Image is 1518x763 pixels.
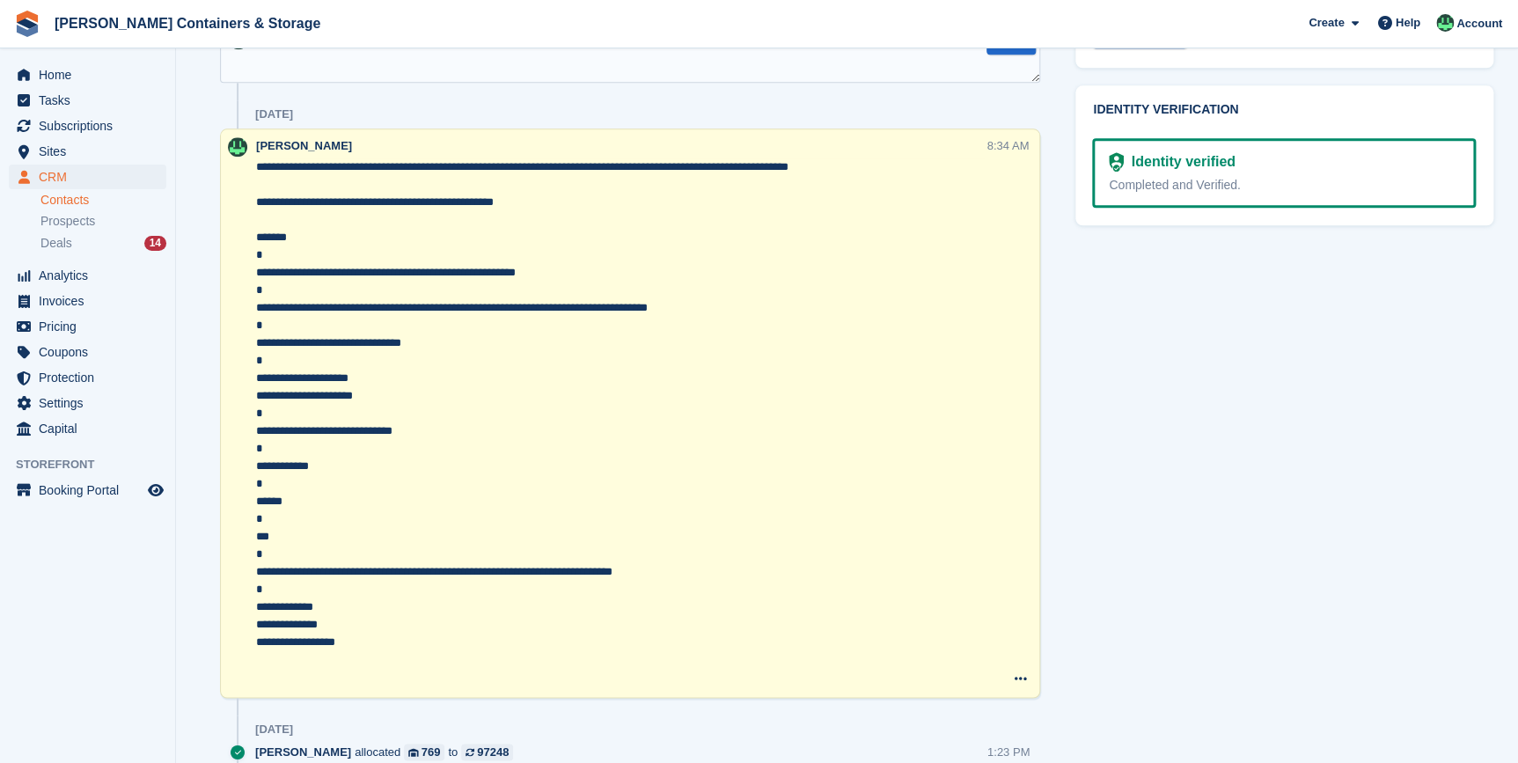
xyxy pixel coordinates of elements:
div: 8:34 AM [986,137,1029,154]
a: menu [9,391,166,415]
div: Identity verified [1124,151,1235,172]
span: Create [1309,14,1344,32]
div: 14 [144,236,166,251]
a: menu [9,416,166,441]
a: 97248 [461,744,513,760]
span: Deals [40,235,72,252]
a: menu [9,139,166,164]
span: Account [1456,15,1502,33]
span: Home [39,62,144,87]
span: CRM [39,165,144,189]
span: Pricing [39,314,144,339]
span: Protection [39,365,144,390]
span: Analytics [39,263,144,288]
span: Settings [39,391,144,415]
a: Deals 14 [40,234,166,253]
img: Arjun Preetham [228,137,247,157]
a: Contacts [40,192,166,209]
span: Coupons [39,340,144,364]
img: Arjun Preetham [1436,14,1454,32]
span: Sites [39,139,144,164]
span: Invoices [39,289,144,313]
span: [PERSON_NAME] [255,744,351,760]
h2: Identity verification [1093,103,1476,117]
a: menu [9,340,166,364]
a: Prospects [40,212,166,231]
span: Storefront [16,456,175,473]
span: Prospects [40,213,95,230]
div: allocated to [255,744,522,760]
a: menu [9,365,166,390]
div: Completed and Verified. [1109,176,1459,194]
a: menu [9,289,166,313]
a: 769 [404,744,444,760]
a: menu [9,165,166,189]
span: Tasks [39,88,144,113]
div: 769 [422,744,441,760]
span: Booking Portal [39,478,144,503]
a: menu [9,263,166,288]
a: menu [9,114,166,138]
span: Subscriptions [39,114,144,138]
a: menu [9,314,166,339]
div: 1:23 PM [987,744,1030,760]
span: Capital [39,416,144,441]
div: 97248 [477,744,509,760]
div: [DATE] [255,723,293,737]
a: menu [9,88,166,113]
span: Help [1396,14,1420,32]
img: Identity Verification Ready [1109,152,1124,172]
a: menu [9,62,166,87]
div: [DATE] [255,107,293,121]
img: stora-icon-8386f47178a22dfd0bd8f6a31ec36ba5ce8667c1dd55bd0f319d3a0aa187defe.svg [14,11,40,37]
span: [PERSON_NAME] [256,139,352,152]
a: menu [9,478,166,503]
a: [PERSON_NAME] Containers & Storage [48,9,327,38]
a: Preview store [145,480,166,501]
